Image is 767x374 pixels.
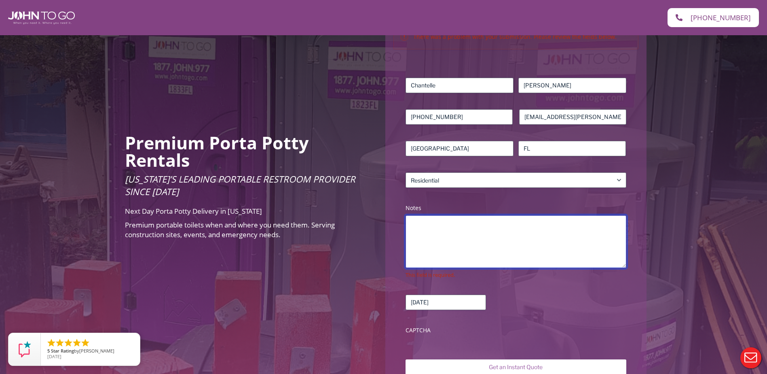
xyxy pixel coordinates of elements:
[519,109,626,125] input: Email
[47,348,50,354] span: 5
[406,109,513,125] input: Phone
[47,353,61,359] span: [DATE]
[125,206,262,216] span: Next Day Porta Potty Delivery in [US_STATE]
[51,348,74,354] span: Star Rating
[406,295,486,310] input: Rental Start Date
[17,341,33,357] img: Review Rating
[406,204,626,212] label: Notes
[518,141,626,156] input: State
[406,78,513,93] input: First Name
[8,11,75,24] img: John To Go
[400,33,631,41] h2: There was a problem with your submission. Please review the fields below.
[406,141,513,156] input: City
[668,8,759,27] a: [PHONE_NUMBER]
[46,338,56,348] li: 
[125,173,355,198] span: [US_STATE]’s Leading Portable Restroom Provider Since [DATE]
[47,348,133,354] span: by
[80,338,90,348] li: 
[55,338,65,348] li: 
[735,342,767,374] button: Live Chat
[406,271,626,279] div: This field is required.
[63,338,73,348] li: 
[518,78,626,93] input: Last Name
[79,348,114,354] span: [PERSON_NAME]
[406,326,626,334] label: CAPTCHA
[125,134,374,169] h2: Premium Porta Potty Rentals
[72,338,82,348] li: 
[691,14,751,21] span: [PHONE_NUMBER]
[125,220,335,239] span: Premium portable toilets when and where you need them. Serving construction sites, events, and em...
